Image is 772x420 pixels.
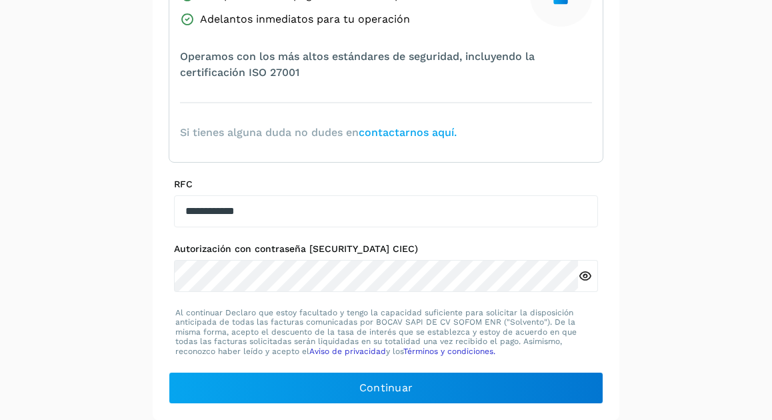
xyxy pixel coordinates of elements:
[169,372,603,404] button: Continuar
[309,347,386,356] a: Aviso de privacidad
[180,49,592,81] span: Operamos con los más altos estándares de seguridad, incluyendo la certificación ISO 27001
[175,308,597,356] p: Al continuar Declaro que estoy facultado y tengo la capacidad suficiente para solicitar la dispos...
[403,347,495,356] a: Términos y condiciones.
[200,11,410,27] span: Adelantos inmediatos para tu operación
[180,125,457,141] span: Si tienes alguna duda no dudes en
[359,126,457,139] a: contactarnos aquí.
[174,243,598,255] label: Autorización con contraseña [SECURITY_DATA] CIEC)
[174,179,598,190] label: RFC
[359,381,413,395] span: Continuar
